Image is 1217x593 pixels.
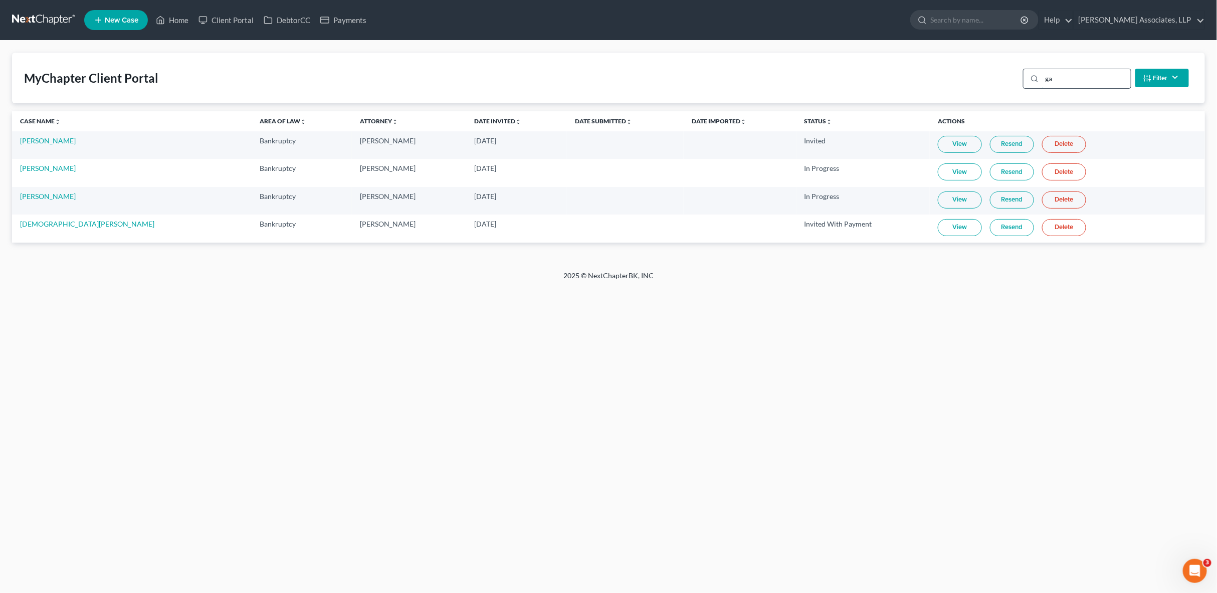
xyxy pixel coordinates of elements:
[1074,11,1204,29] a: [PERSON_NAME] Associates, LLP
[392,119,398,125] i: unfold_more
[193,11,259,29] a: Client Portal
[796,159,930,186] td: In Progress
[474,164,496,172] span: [DATE]
[352,215,466,242] td: [PERSON_NAME]
[55,119,61,125] i: unfold_more
[827,119,833,125] i: unfold_more
[796,187,930,215] td: In Progress
[20,164,76,172] a: [PERSON_NAME]
[796,215,930,242] td: Invited With Payment
[930,111,1205,131] th: Actions
[938,191,982,209] a: View
[352,131,466,159] td: [PERSON_NAME]
[1042,136,1086,153] a: Delete
[930,11,1022,29] input: Search by name...
[20,192,76,201] a: [PERSON_NAME]
[252,187,352,215] td: Bankruptcy
[692,117,746,125] a: Date Importedunfold_more
[352,187,466,215] td: [PERSON_NAME]
[1183,559,1207,583] iframe: Intercom live chat
[252,131,352,159] td: Bankruptcy
[259,11,315,29] a: DebtorCC
[352,159,466,186] td: [PERSON_NAME]
[1039,11,1073,29] a: Help
[938,219,982,236] a: View
[260,117,307,125] a: Area of Lawunfold_more
[1203,559,1211,567] span: 3
[938,136,982,153] a: View
[938,163,982,180] a: View
[1042,163,1086,180] a: Delete
[990,136,1034,153] a: Resend
[474,192,496,201] span: [DATE]
[1135,69,1189,87] button: Filter
[1042,69,1131,88] input: Search...
[1042,219,1086,236] a: Delete
[626,119,632,125] i: unfold_more
[990,163,1034,180] a: Resend
[252,159,352,186] td: Bankruptcy
[740,119,746,125] i: unfold_more
[151,11,193,29] a: Home
[796,131,930,159] td: Invited
[515,119,521,125] i: unfold_more
[252,215,352,242] td: Bankruptcy
[24,70,158,86] div: MyChapter Client Portal
[20,136,76,145] a: [PERSON_NAME]
[474,220,496,228] span: [DATE]
[360,117,398,125] a: Attorneyunfold_more
[990,219,1034,236] a: Resend
[20,117,61,125] a: Case Nameunfold_more
[105,17,138,24] span: New Case
[990,191,1034,209] a: Resend
[474,117,521,125] a: Date Invitedunfold_more
[804,117,833,125] a: Statusunfold_more
[323,271,894,289] div: 2025 © NextChapterBK, INC
[1042,191,1086,209] a: Delete
[315,11,371,29] a: Payments
[474,136,496,145] span: [DATE]
[20,220,154,228] a: [DEMOGRAPHIC_DATA][PERSON_NAME]
[301,119,307,125] i: unfold_more
[575,117,632,125] a: Date Submittedunfold_more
